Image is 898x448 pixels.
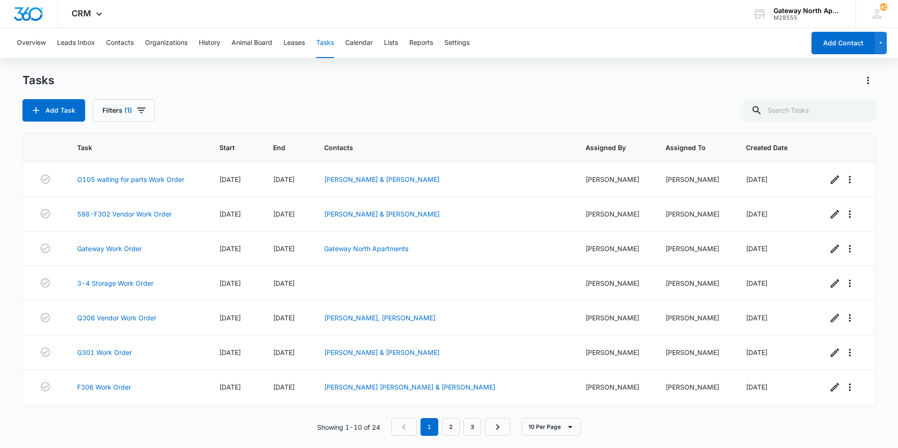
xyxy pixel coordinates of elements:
[586,244,643,253] div: [PERSON_NAME]
[77,244,142,253] a: Gateway Work Order
[316,28,334,58] button: Tasks
[811,32,875,54] button: Add Contact
[880,3,887,11] span: 42
[666,174,723,184] div: [PERSON_NAME]
[77,382,131,392] a: F306 Work Order
[774,14,842,21] div: account id
[746,175,768,183] span: [DATE]
[666,244,723,253] div: [PERSON_NAME]
[219,348,241,356] span: [DATE]
[273,175,295,183] span: [DATE]
[22,73,54,87] h1: Tasks
[485,418,510,436] a: Next Page
[124,107,132,114] span: (1)
[384,28,398,58] button: Lists
[324,245,408,253] a: Gateway North Apartments
[746,348,768,356] span: [DATE]
[106,28,134,58] button: Contacts
[586,278,643,288] div: [PERSON_NAME]
[77,143,183,152] span: Task
[273,348,295,356] span: [DATE]
[586,143,630,152] span: Assigned By
[409,28,433,58] button: Reports
[345,28,373,58] button: Calendar
[391,418,510,436] nav: Pagination
[273,143,288,152] span: End
[22,99,85,122] button: Add Task
[77,347,132,357] a: G301 Work Order
[666,347,723,357] div: [PERSON_NAME]
[744,99,876,122] input: Search Tasks
[666,209,723,219] div: [PERSON_NAME]
[199,28,220,58] button: History
[666,143,710,152] span: Assigned To
[219,245,241,253] span: [DATE]
[57,28,95,58] button: Leads Inbox
[219,143,238,152] span: Start
[273,245,295,253] span: [DATE]
[77,278,153,288] a: 3-4 Storage Work Order
[93,99,155,122] button: Filters(1)
[145,28,188,58] button: Organizations
[746,245,768,253] span: [DATE]
[77,209,172,219] a: 598-F302 Vendor Work Order
[324,210,440,218] a: [PERSON_NAME] & [PERSON_NAME]
[324,314,435,322] a: [PERSON_NAME], [PERSON_NAME]
[77,174,184,184] a: O105 waiting for parts Work Order
[273,210,295,218] span: [DATE]
[317,422,380,432] p: Showing 1-10 of 24
[444,28,470,58] button: Settings
[774,7,842,14] div: account name
[77,313,156,323] a: Q306 Vendor Work Order
[521,418,581,436] button: 10 Per Page
[586,209,643,219] div: [PERSON_NAME]
[273,279,295,287] span: [DATE]
[666,313,723,323] div: [PERSON_NAME]
[283,28,305,58] button: Leases
[586,382,643,392] div: [PERSON_NAME]
[746,143,791,152] span: Created Date
[324,348,440,356] a: [PERSON_NAME] & [PERSON_NAME]
[232,28,272,58] button: Animal Board
[324,143,550,152] span: Contacts
[219,210,241,218] span: [DATE]
[861,73,876,88] button: Actions
[746,210,768,218] span: [DATE]
[72,8,91,18] span: CRM
[586,347,643,357] div: [PERSON_NAME]
[420,418,438,436] em: 1
[219,279,241,287] span: [DATE]
[586,174,643,184] div: [PERSON_NAME]
[880,3,887,11] div: notifications count
[463,418,481,436] a: Page 3
[324,383,495,391] a: [PERSON_NAME] [PERSON_NAME] & [PERSON_NAME]
[324,175,440,183] a: [PERSON_NAME] & [PERSON_NAME]
[17,28,46,58] button: Overview
[746,383,768,391] span: [DATE]
[666,278,723,288] div: [PERSON_NAME]
[219,383,241,391] span: [DATE]
[273,383,295,391] span: [DATE]
[273,314,295,322] span: [DATE]
[666,382,723,392] div: [PERSON_NAME]
[586,313,643,323] div: [PERSON_NAME]
[219,175,241,183] span: [DATE]
[746,314,768,322] span: [DATE]
[442,418,460,436] a: Page 2
[219,314,241,322] span: [DATE]
[746,279,768,287] span: [DATE]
